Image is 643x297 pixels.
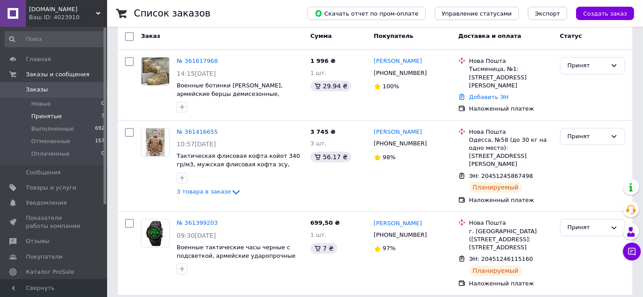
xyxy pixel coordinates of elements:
[141,128,170,157] a: Фото товару
[435,7,519,20] button: Управление статусами
[469,265,522,276] div: Планируемый
[311,231,327,238] span: 1 шт.
[372,138,429,149] div: [PHONE_NUMBER]
[141,57,170,86] a: Фото товару
[469,57,552,65] div: Нова Пошта
[623,243,641,260] button: Чат с покупателем
[372,67,429,79] div: [PHONE_NUMBER]
[141,219,169,247] img: Фото товару
[469,65,552,90] div: Тысменица, №1: [STREET_ADDRESS][PERSON_NAME]
[177,219,218,226] a: № 361399203
[95,137,104,145] span: 157
[311,81,351,91] div: 29.94 ₴
[177,70,216,77] span: 14:15[DATE]
[374,57,422,66] a: [PERSON_NAME]
[141,33,160,39] span: Заказ
[177,140,216,148] span: 10:57[DATE]
[311,33,332,39] span: Сумма
[469,173,533,179] span: ЭН: 20451245867498
[469,105,552,113] div: Наложенный платеж
[26,184,76,192] span: Товары и услуги
[469,196,552,204] div: Наложенный платеж
[177,153,300,176] a: Тактическая флисовая кофта койот 340 гр/м3, мужская флисовая кофта зсу, теплая армейская флиска к...
[374,33,414,39] span: Покупатель
[311,128,336,135] span: 3 745 ₴
[101,100,104,108] span: 0
[26,253,62,261] span: Покупатели
[31,100,51,108] span: Новые
[307,7,426,20] button: Скачать отчет по пром-оплате
[469,128,552,136] div: Нова Пошта
[311,243,337,254] div: 7 ₴
[469,256,533,262] span: ЭН: 20451246115160
[177,128,218,135] a: № 361416655
[372,229,429,241] div: [PHONE_NUMBER]
[141,58,169,85] img: Фото товару
[26,199,66,207] span: Уведомления
[568,132,607,141] div: Принят
[535,10,560,17] span: Экспорт
[146,128,165,156] img: Фото товару
[383,83,399,90] span: 100%
[383,154,396,161] span: 98%
[469,182,522,193] div: Планируемый
[26,169,61,177] span: Сообщения
[315,9,419,17] span: Скачать отчет по пром-оплате
[458,33,521,39] span: Доставка и оплата
[374,219,422,228] a: [PERSON_NAME]
[26,237,50,245] span: Отзывы
[311,140,327,147] span: 3 шт.
[442,10,512,17] span: Управление статусами
[469,94,508,100] a: Добавить ЭН
[567,10,634,16] a: Создать заказ
[134,8,211,19] h1: Список заказов
[26,70,89,78] span: Заказы и сообщения
[583,10,627,17] span: Создать заказ
[4,31,105,47] input: Поиск
[311,219,340,226] span: 699,50 ₴
[26,86,48,94] span: Заказы
[177,244,295,267] a: Военные тактические часы черные с подсветкой, армейские ударопрочные наручные часы, черные часы зсу
[101,112,104,120] span: 3
[177,188,231,195] span: 3 товара в заказе
[31,112,62,120] span: Принятые
[311,152,351,162] div: 56.17 ₴
[528,7,567,20] button: Экспорт
[26,268,74,276] span: Каталог ProSale
[95,125,104,133] span: 692
[31,125,74,133] span: Выполненные
[31,150,70,158] span: Оплаченные
[177,82,282,114] a: Военные ботинки [PERSON_NAME], армейские берцы демисезонные, тактические ботинки койот зсу мембра...
[469,280,552,288] div: Наложенный платеж
[177,188,241,195] a: 3 товара в заказе
[311,58,336,64] span: 1 996 ₴
[374,128,422,136] a: [PERSON_NAME]
[29,5,96,13] span: Байрактар.ua
[469,227,552,252] div: г. [GEOGRAPHIC_DATA] ([STREET_ADDRESS]: [STREET_ADDRESS]
[469,219,552,227] div: Нова Пошта
[29,13,107,21] div: Ваш ID: 4023910
[31,137,70,145] span: Отмененные
[576,7,634,20] button: Создать заказ
[101,150,104,158] span: 0
[26,55,51,63] span: Главная
[177,58,218,64] a: № 361617968
[383,245,396,252] span: 97%
[568,61,607,70] div: Принят
[560,33,582,39] span: Статус
[311,70,327,76] span: 1 шт.
[177,232,216,239] span: 09:30[DATE]
[26,214,83,230] span: Показатели работы компании
[568,223,607,232] div: Принят
[469,136,552,169] div: Одесса, №58 (до 30 кг на одно место): [STREET_ADDRESS][PERSON_NAME]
